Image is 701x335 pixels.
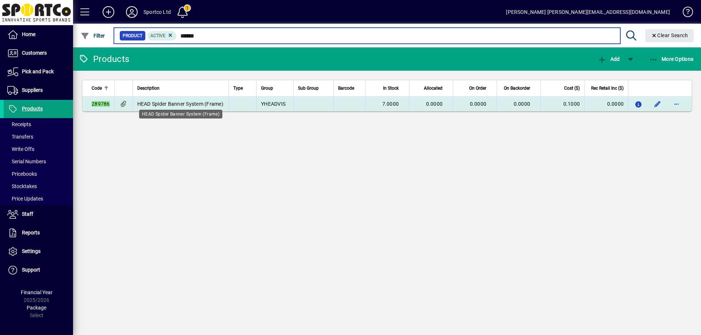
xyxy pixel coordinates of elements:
mat-chip: Activation Status: Active [148,31,177,40]
span: Code [92,84,102,92]
button: Edit [652,98,663,110]
div: Description [137,84,225,92]
span: In Stock [383,84,399,92]
a: Price Updates [4,192,73,205]
span: Price Updates [7,196,43,202]
a: Write Offs [4,143,73,155]
button: More Options [647,52,696,66]
span: Barcode [338,84,354,92]
span: Package [27,305,46,311]
span: 0.0000 [470,101,487,107]
td: 0.0000 [584,97,628,111]
button: Clear [645,29,694,42]
span: Sub Group [298,84,319,92]
a: Suppliers [4,81,73,100]
span: Write Offs [7,146,34,152]
a: Stocktakes [4,180,73,192]
span: More Options [649,56,694,62]
span: Type [233,84,243,92]
span: YHEADVIS [261,101,286,107]
a: Pricebooks [4,168,73,180]
a: Staff [4,205,73,223]
div: Type [233,84,252,92]
div: Allocated [414,84,449,92]
a: Settings [4,242,73,261]
button: More options [671,98,682,110]
span: Suppliers [22,87,43,93]
a: Pick and Pack [4,63,73,81]
div: Barcode [338,84,361,92]
a: Support [4,261,73,279]
em: 289786 [92,101,110,107]
span: Reports [22,230,40,235]
button: Filter [79,29,107,42]
span: On Backorder [504,84,530,92]
button: Add [97,5,120,19]
td: 0.1000 [540,97,584,111]
a: Reports [4,224,73,242]
span: Pricebooks [7,171,37,177]
a: Knowledge Base [677,1,692,25]
a: Customers [4,44,73,62]
span: Transfers [7,134,33,140]
span: Serial Numbers [7,159,46,164]
div: Sub Group [298,84,329,92]
span: Description [137,84,160,92]
span: 7.0000 [382,101,399,107]
span: On Order [469,84,486,92]
span: Active [150,33,165,38]
span: Add [598,56,620,62]
span: Staff [22,211,33,217]
span: Group [261,84,273,92]
div: Code [92,84,110,92]
button: Profile [120,5,143,19]
span: Settings [22,248,41,254]
span: 0.0000 [426,101,443,107]
span: Financial Year [21,289,53,295]
a: Receipts [4,118,73,131]
div: In Stock [370,84,405,92]
div: Products [78,53,129,65]
span: Allocated [424,84,443,92]
span: Rec Retail Inc ($) [591,84,624,92]
span: Home [22,31,35,37]
span: Product [123,32,142,39]
span: Products [22,106,43,112]
span: Pick and Pack [22,69,54,74]
a: Transfers [4,131,73,143]
span: HEAD Spider Banner System (Frame) [137,101,223,107]
a: Serial Numbers [4,155,73,168]
a: Home [4,26,73,44]
span: Support [22,267,40,273]
div: On Order [457,84,493,92]
span: Filter [81,33,105,39]
div: HEAD Spider Banner System (Frame) [139,110,222,118]
button: Add [596,52,621,66]
div: Sportco Ltd [143,6,171,18]
span: Receipts [7,121,31,127]
span: Customers [22,50,47,56]
span: Clear Search [651,32,688,38]
div: [PERSON_NAME] [PERSON_NAME][EMAIL_ADDRESS][DOMAIN_NAME] [506,6,670,18]
div: On Backorder [501,84,537,92]
div: Group [261,84,289,92]
span: Stocktakes [7,183,37,189]
span: 0.0000 [514,101,530,107]
span: Cost ($) [564,84,580,92]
